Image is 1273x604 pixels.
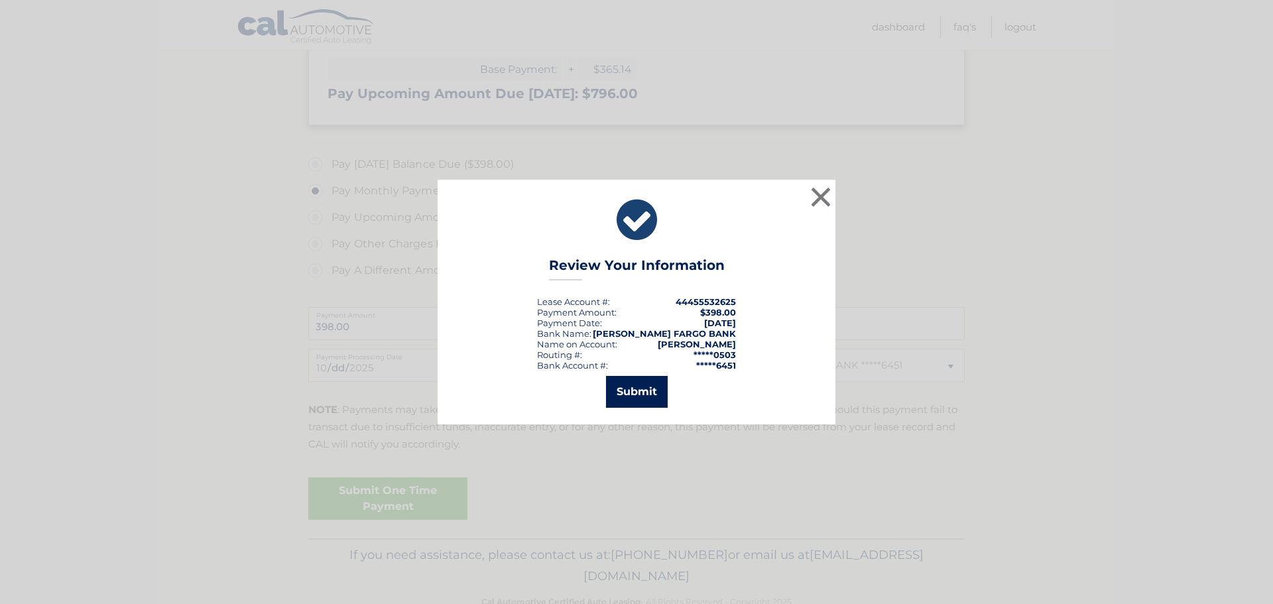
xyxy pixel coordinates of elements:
[537,360,608,371] div: Bank Account #:
[700,307,736,318] span: $398.00
[593,328,736,339] strong: [PERSON_NAME] FARGO BANK
[808,184,834,210] button: ×
[606,376,668,408] button: Submit
[537,296,610,307] div: Lease Account #:
[537,307,617,318] div: Payment Amount:
[704,318,736,328] span: [DATE]
[537,349,582,360] div: Routing #:
[676,296,736,307] strong: 44455532625
[537,318,602,328] div: :
[537,328,591,339] div: Bank Name:
[549,257,725,280] h3: Review Your Information
[658,339,736,349] strong: [PERSON_NAME]
[537,318,600,328] span: Payment Date
[537,339,617,349] div: Name on Account:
